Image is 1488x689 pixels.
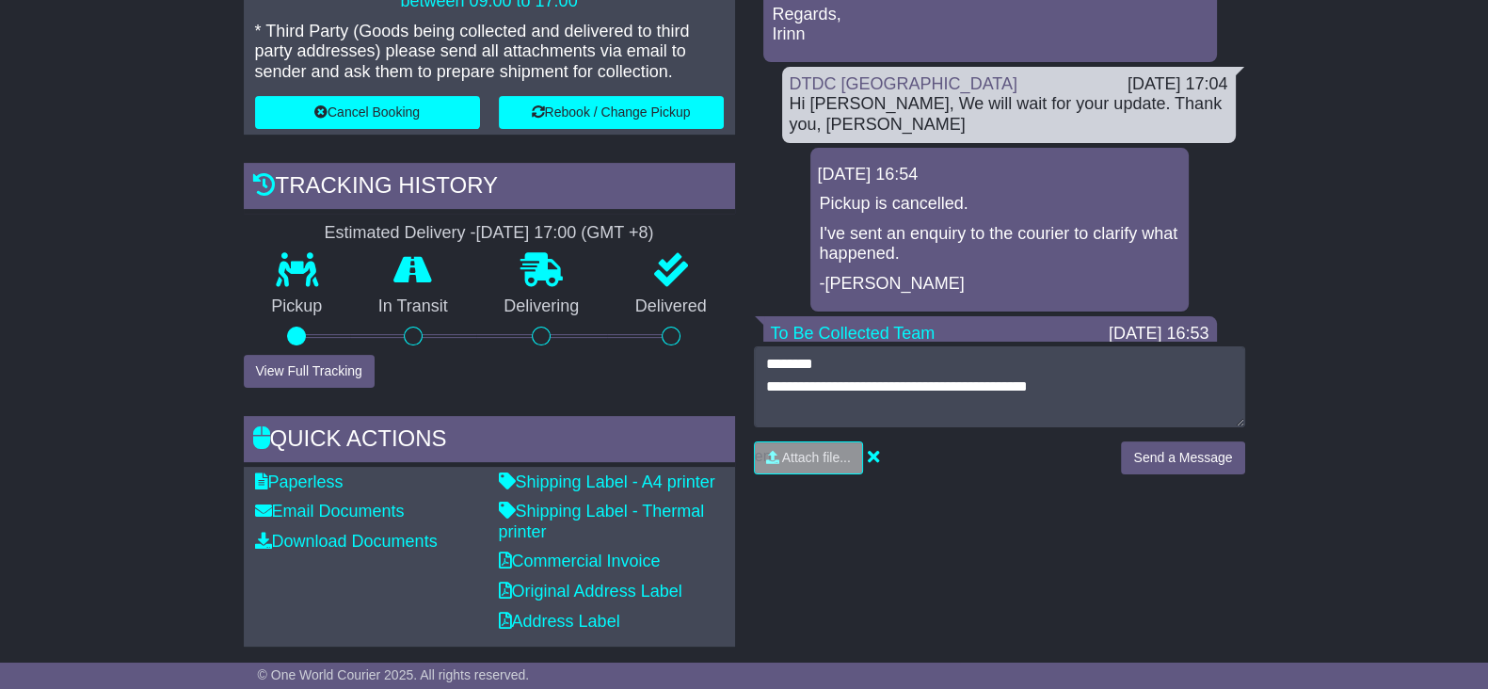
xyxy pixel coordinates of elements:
p: Delivered [607,296,735,317]
a: Email Documents [255,502,405,521]
a: Download Documents [255,532,438,551]
p: Regards, Irinn [773,5,1208,45]
p: * Third Party (Goods being collected and delivered to third party addresses) please send all atta... [255,22,724,83]
a: Commercial Invoice [499,552,661,570]
a: Address Label [499,612,620,631]
p: -[PERSON_NAME] [820,274,1179,295]
a: Shipping Label - Thermal printer [499,502,705,541]
p: Pickup is cancelled. [820,194,1179,215]
button: Send a Message [1121,441,1244,474]
a: Shipping Label - A4 printer [499,473,715,491]
span: © One World Courier 2025. All rights reserved. [258,667,530,682]
p: I've sent an enquiry to the courier to clarify what happened. [820,224,1179,264]
div: Estimated Delivery - [244,223,735,244]
div: [DATE] 17:00 (GMT +8) [476,223,654,244]
p: Pickup [244,296,351,317]
button: View Full Tracking [244,355,375,388]
p: In Transit [350,296,476,317]
div: Hi [PERSON_NAME], We will wait for your update. Thank you, [PERSON_NAME] [790,94,1228,135]
div: [DATE] 16:53 [1109,324,1209,344]
button: Rebook / Change Pickup [499,96,724,129]
p: Delivering [476,296,608,317]
div: Quick Actions [244,416,735,467]
a: Paperless [255,473,344,491]
a: Original Address Label [499,582,682,601]
a: To Be Collected Team [771,324,936,343]
div: [DATE] 17:04 [1128,74,1228,95]
a: DTDC [GEOGRAPHIC_DATA] [790,74,1017,93]
div: [DATE] 16:54 [818,165,1181,185]
button: Cancel Booking [255,96,480,129]
div: Tracking history [244,163,735,214]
